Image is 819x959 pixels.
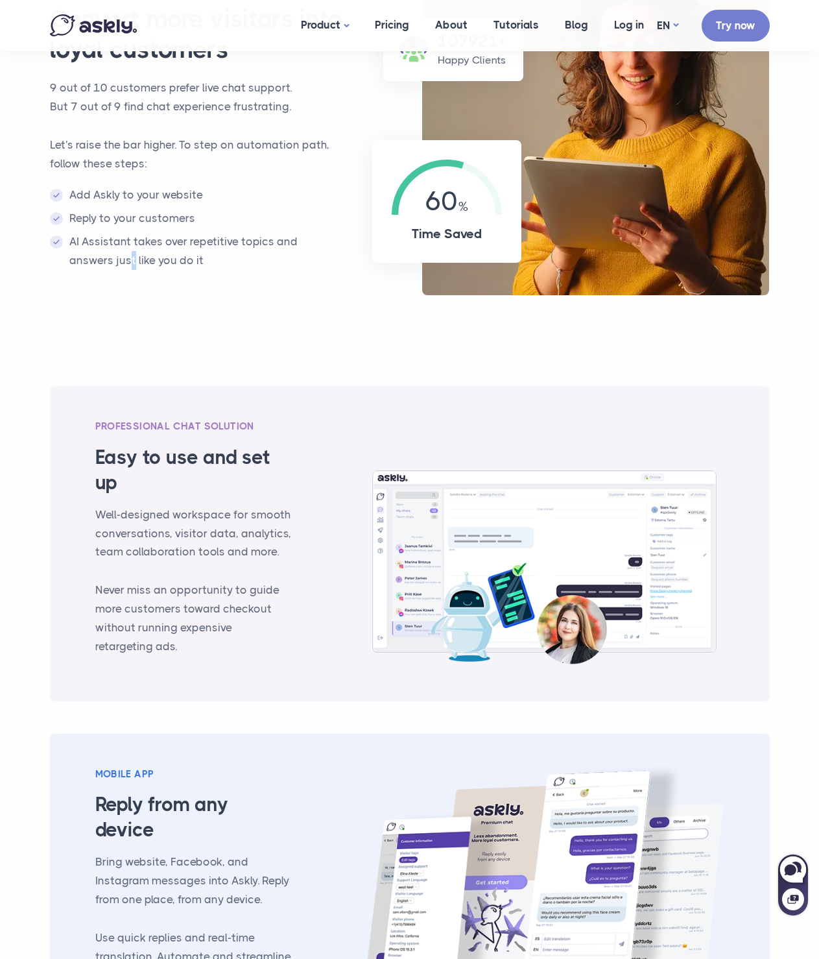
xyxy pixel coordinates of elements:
h3: Reply from any device [95,792,292,843]
p: Never miss an opportunity to guide more customers toward checkout without running expensive retar... [95,581,292,656]
li: AI Assistant takes over repetitive topics and answers just like you do it [50,232,335,270]
p: Well-designed workspace for smooth conversations, visitor data, analytics, team collaboration too... [95,505,292,562]
p: Happy Clients [438,53,507,68]
iframe: Askly chat [777,852,809,917]
h4: Time Saved [392,225,502,243]
p: Let's raise the bar higher. To step on automation path, follow these steps: [50,136,335,173]
div: Mobile App [95,766,292,783]
p: Bring website, Facebook, and Instagram messages into Askly. Reply from one place, from any device. [95,853,292,909]
div: 60 [392,160,502,215]
a: Try now [702,10,770,42]
h3: Easy to use and set up [95,445,292,496]
a: EN [657,16,678,35]
img: Askly [50,14,137,36]
li: Add Askly to your website [50,186,335,204]
p: But 7 out of 9 find chat experience frustrating. [50,97,335,116]
p: 9 out of 10 customers prefer live chat support. [50,79,335,97]
li: Reply to your customers [50,209,335,228]
div: PROFESSIONAL CHAT SOLUTION [95,419,292,435]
